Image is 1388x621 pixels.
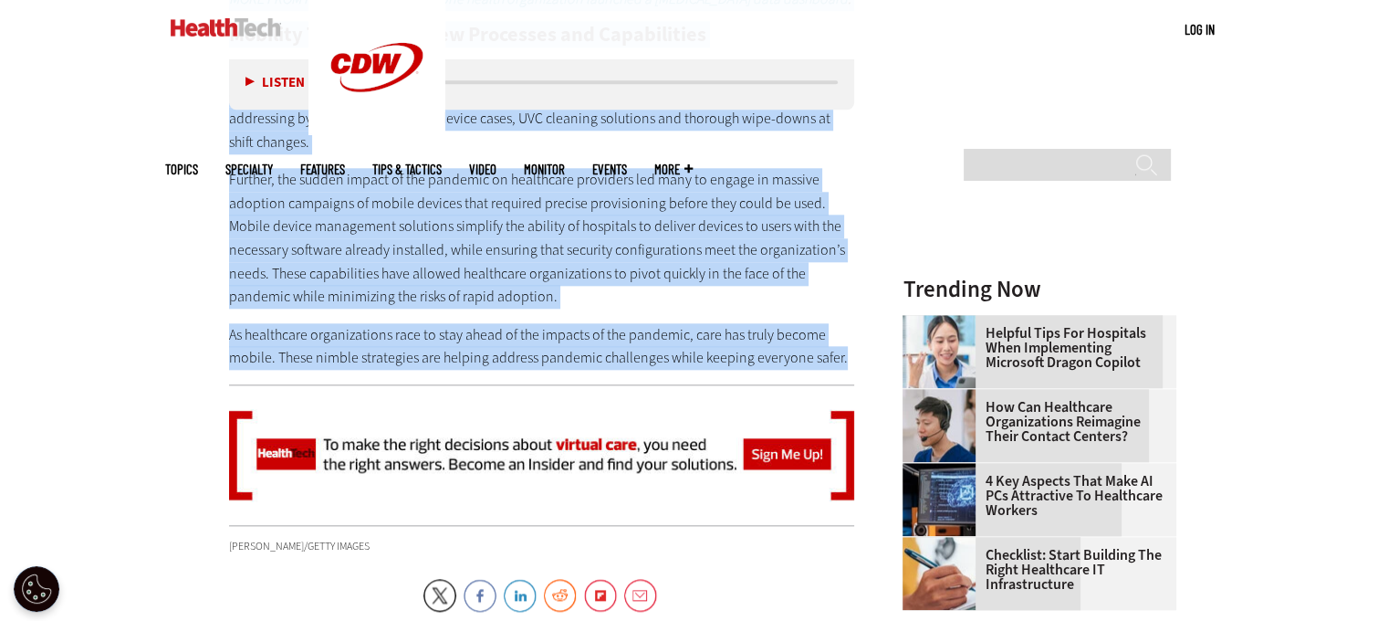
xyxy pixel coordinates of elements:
[903,400,1165,444] a: How Can Healthcare Organizations Reimagine Their Contact Centers?
[229,168,855,309] p: Further, the sudden impact of the pandemic on healthcare providers led many to engage in massive ...
[225,163,273,176] span: Specialty
[469,163,496,176] a: Video
[1184,20,1215,39] div: User menu
[300,163,345,176] a: Features
[903,389,976,462] img: Healthcare contact center
[903,537,976,610] img: Person with a clipboard checking a list
[654,163,693,176] span: More
[903,326,1165,370] a: Helpful Tips for Hospitals When Implementing Microsoft Dragon Copilot
[592,163,627,176] a: Events
[229,323,855,370] p: As healthcare organizations race to stay ahead of the impacts of the pandemic, care has truly bec...
[903,548,1165,592] a: Checklist: Start Building the Right Healthcare IT Infrastructure
[903,278,1176,300] h3: Trending Now
[14,566,59,612] div: Cookie Settings
[903,537,985,552] a: Person with a clipboard checking a list
[524,163,565,176] a: MonITor
[229,402,855,510] img: Join Insider Program
[308,121,445,140] a: CDW
[903,463,976,536] img: Desktop monitor with brain AI concept
[171,18,281,37] img: Home
[372,163,442,176] a: Tips & Tactics
[903,315,985,330] a: Doctor using phone to dictate to tablet
[229,541,855,552] div: [PERSON_NAME]/Getty Images
[165,163,198,176] span: Topics
[903,463,985,478] a: Desktop monitor with brain AI concept
[903,474,1165,518] a: 4 Key Aspects That Make AI PCs Attractive to Healthcare Workers
[14,566,59,612] button: Open Preferences
[903,315,976,388] img: Doctor using phone to dictate to tablet
[1184,21,1215,37] a: Log in
[903,389,985,404] a: Healthcare contact center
